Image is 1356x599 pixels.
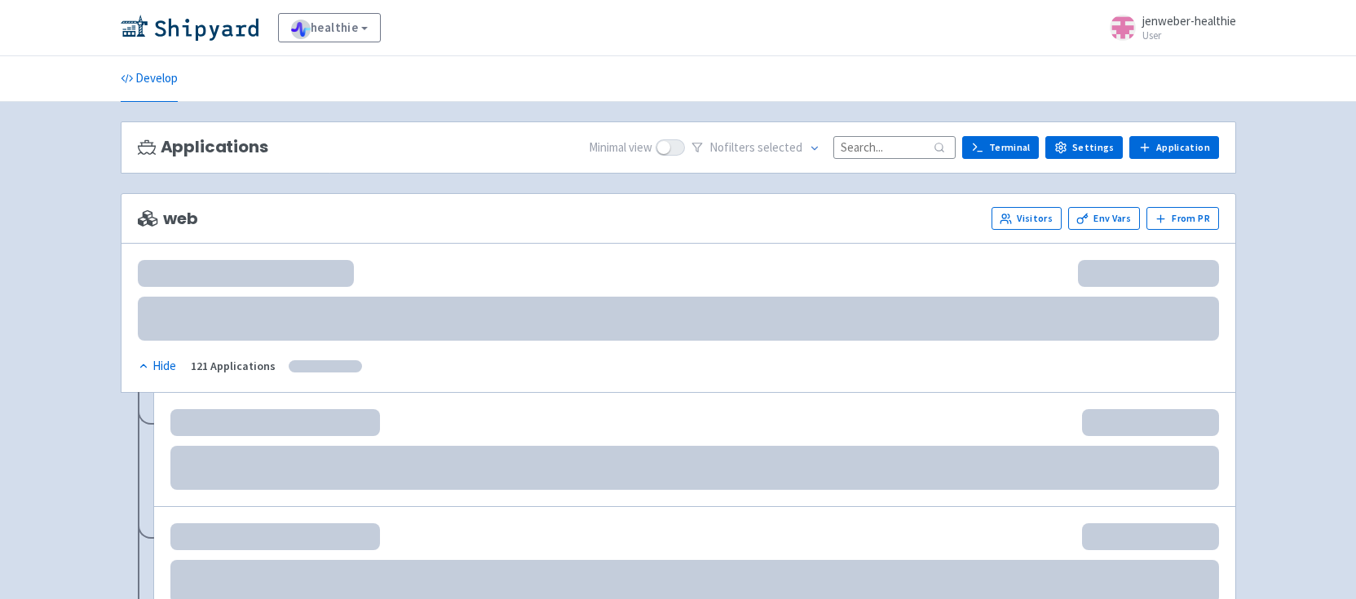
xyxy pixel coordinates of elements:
[1100,15,1236,41] a: jenweber-healthie User
[121,56,178,102] a: Develop
[709,139,802,157] span: No filter s
[992,207,1062,230] a: Visitors
[138,357,176,376] div: Hide
[191,357,276,376] div: 121 Applications
[1142,13,1236,29] span: jenweber-healthie
[138,138,268,156] h3: Applications
[138,209,198,228] span: web
[833,136,956,158] input: Search...
[758,139,802,155] span: selected
[1045,136,1123,159] a: Settings
[1129,136,1218,159] a: Application
[589,139,652,157] span: Minimal view
[1146,207,1219,230] button: From PR
[138,357,178,376] button: Hide
[962,136,1039,159] a: Terminal
[1142,30,1236,41] small: User
[278,13,382,42] a: healthie
[121,15,258,41] img: Shipyard logo
[1068,207,1140,230] a: Env Vars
